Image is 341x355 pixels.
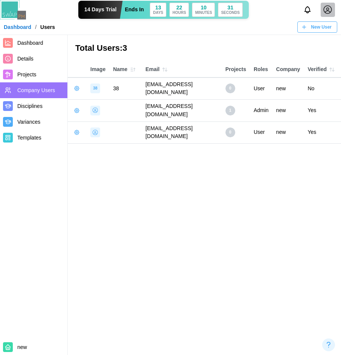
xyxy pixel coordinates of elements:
div: / [35,24,37,30]
div: Projects [225,65,246,74]
div: Name [113,64,138,75]
td: User [250,121,272,143]
div: HOURS [172,11,186,15]
span: New User [311,22,332,32]
a: Dashboard [4,24,31,30]
td: Admin [250,100,272,121]
div: 0 [225,83,235,93]
div: Email [146,64,218,75]
td: User [250,77,272,99]
td: Yes [304,121,341,143]
div: DAYS [153,11,163,15]
td: new [272,121,304,143]
td: new [272,77,304,99]
div: SECONDS [221,11,239,15]
td: No [304,77,341,99]
span: Projects [17,71,37,77]
div: Image [90,65,105,74]
div: 1 [225,106,235,115]
td: Yes [304,100,341,121]
div: image [90,127,100,137]
span: Variances [17,119,40,125]
button: New User [297,21,337,33]
div: Verified [308,64,337,75]
td: [EMAIL_ADDRESS][DOMAIN_NAME] [142,100,222,121]
div: 14 Days Trial [78,1,123,19]
div: Ends In [125,6,144,14]
span: Company Users [17,87,55,93]
td: [EMAIL_ADDRESS][DOMAIN_NAME] [142,77,222,99]
div: 13 [155,5,161,10]
div: 22 [177,5,183,10]
span: Templates [17,135,41,141]
button: Notifications [301,3,314,16]
h3: Total Users: 3 [75,42,333,54]
div: 0 [225,127,235,137]
td: new [272,100,304,121]
div: MINUTES [195,11,212,15]
span: Dashboard [17,40,43,46]
span: Details [17,56,33,62]
div: 31 [227,5,233,10]
div: Company [276,65,300,74]
div: 38 [113,85,138,93]
div: image [90,106,100,115]
div: image [90,83,100,93]
span: new [17,344,27,350]
div: 10 [201,5,207,10]
div: Users [40,24,55,30]
span: Disciplines [17,103,43,109]
div: Roles [254,65,269,74]
td: [EMAIL_ADDRESS][DOMAIN_NAME] [142,121,222,143]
